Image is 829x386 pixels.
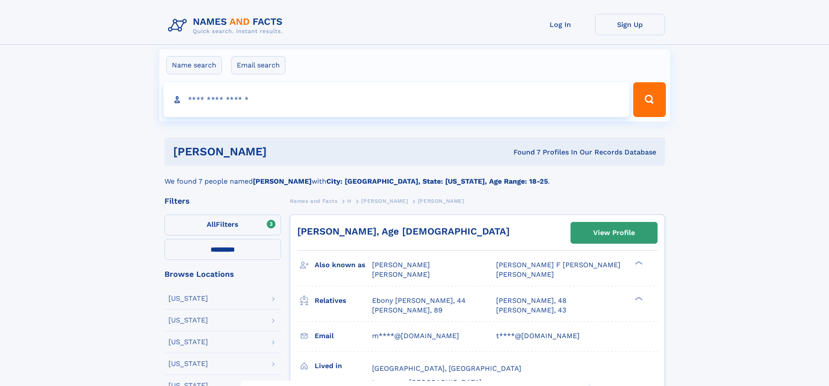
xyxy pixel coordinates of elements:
[315,329,372,343] h3: Email
[164,82,630,117] input: search input
[326,177,548,185] b: City: [GEOGRAPHIC_DATA], State: [US_STATE], Age Range: 18-25
[207,220,216,228] span: All
[290,195,338,206] a: Names and Facts
[361,198,408,204] span: [PERSON_NAME]
[173,146,390,157] h1: [PERSON_NAME]
[361,195,408,206] a: [PERSON_NAME]
[168,317,208,324] div: [US_STATE]
[372,296,466,305] a: Ebony [PERSON_NAME], 44
[526,14,595,35] a: Log In
[372,364,521,373] span: [GEOGRAPHIC_DATA], [GEOGRAPHIC_DATA]
[633,260,643,266] div: ❯
[315,258,372,272] h3: Also known as
[168,295,208,302] div: [US_STATE]
[164,14,290,37] img: Logo Names and Facts
[571,222,657,243] a: View Profile
[496,270,554,279] span: [PERSON_NAME]
[231,56,285,74] label: Email search
[372,261,430,269] span: [PERSON_NAME]
[496,296,567,305] a: [PERSON_NAME], 48
[166,56,222,74] label: Name search
[164,166,665,187] div: We found 7 people named with .
[315,293,372,308] h3: Relatives
[595,14,665,35] a: Sign Up
[347,198,352,204] span: H
[164,197,281,205] div: Filters
[372,305,443,315] a: [PERSON_NAME], 89
[496,261,621,269] span: [PERSON_NAME] F [PERSON_NAME]
[347,195,352,206] a: H
[164,215,281,235] label: Filters
[164,270,281,278] div: Browse Locations
[315,359,372,373] h3: Lived in
[633,82,665,117] button: Search Button
[496,305,566,315] a: [PERSON_NAME], 43
[593,223,635,243] div: View Profile
[418,198,464,204] span: [PERSON_NAME]
[168,360,208,367] div: [US_STATE]
[372,270,430,279] span: [PERSON_NAME]
[297,226,510,237] a: [PERSON_NAME], Age [DEMOGRAPHIC_DATA]
[390,148,656,157] div: Found 7 Profiles In Our Records Database
[253,177,312,185] b: [PERSON_NAME]
[633,295,643,301] div: ❯
[168,339,208,346] div: [US_STATE]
